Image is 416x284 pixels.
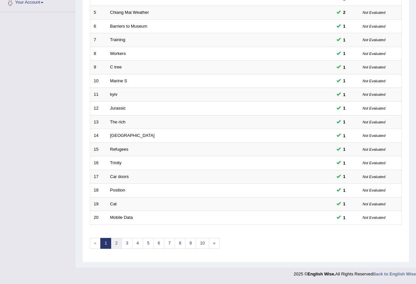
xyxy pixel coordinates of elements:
span: You can still take this question [341,105,348,112]
span: You can still take this question [341,187,348,194]
td: 9 [90,61,107,74]
a: The rich [110,119,126,124]
small: Not Evaluated [363,11,385,14]
td: 16 [90,156,107,170]
td: 11 [90,88,107,102]
small: Not Evaluated [363,79,385,83]
a: Mobile Data [110,215,133,220]
td: 14 [90,129,107,143]
small: Not Evaluated [363,134,385,138]
a: Barriers to Museum [110,24,147,29]
a: kyiv [110,92,117,97]
span: You can still take this question [341,132,348,139]
td: 12 [90,101,107,115]
td: 18 [90,184,107,197]
strong: English Wise. [307,271,335,276]
a: Marine S [110,78,127,83]
span: You can still take this question [341,77,348,84]
div: 2025 © All Rights Reserved [294,268,416,277]
span: « [90,238,101,249]
small: Not Evaluated [363,52,385,56]
small: Not Evaluated [363,147,385,151]
small: Not Evaluated [363,216,385,219]
td: 6 [90,19,107,33]
a: Jurassic [110,106,126,111]
span: You can still take this question [341,146,348,153]
small: Not Evaluated [363,106,385,110]
small: Not Evaluated [363,202,385,206]
a: 4 [132,238,143,249]
small: Not Evaluated [363,161,385,165]
a: Trinity [110,160,122,165]
a: Workers [110,51,126,56]
a: Training [110,37,125,42]
a: [GEOGRAPHIC_DATA] [110,133,155,138]
td: 19 [90,197,107,211]
span: You can still take this question [341,50,348,57]
a: Back to English Wise [373,271,416,276]
a: 10 [196,238,209,249]
td: 5 [90,6,107,20]
small: Not Evaluated [363,38,385,42]
span: You can still take this question [341,200,348,207]
span: You can still take this question [341,37,348,43]
span: You can still take this question [341,64,348,71]
a: 1 [100,238,111,249]
a: 7 [164,238,175,249]
a: » [209,238,220,249]
span: You can still take this question [341,118,348,125]
td: 7 [90,33,107,47]
td: 10 [90,74,107,88]
a: 3 [122,238,133,249]
a: Position [110,188,125,193]
a: Chiang Mai Weather [110,10,149,15]
span: You can still take this question [341,9,348,16]
td: 8 [90,47,107,61]
a: C tree [110,65,122,69]
small: Not Evaluated [363,120,385,124]
small: Not Evaluated [363,65,385,69]
span: You can still take this question [341,91,348,98]
small: Not Evaluated [363,24,385,28]
span: You can still take this question [341,23,348,30]
span: You can still take this question [341,214,348,221]
a: Car doors [110,174,129,179]
a: 5 [143,238,154,249]
td: 20 [90,211,107,225]
small: Not Evaluated [363,92,385,96]
td: 13 [90,115,107,129]
a: 6 [153,238,164,249]
a: 9 [185,238,196,249]
span: You can still take this question [341,173,348,180]
small: Not Evaluated [363,188,385,192]
td: 15 [90,142,107,156]
a: 2 [111,238,122,249]
a: Refugees [110,147,129,152]
td: 17 [90,170,107,184]
a: 8 [175,238,185,249]
small: Not Evaluated [363,175,385,179]
span: You can still take this question [341,160,348,167]
a: Cat [110,201,117,206]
